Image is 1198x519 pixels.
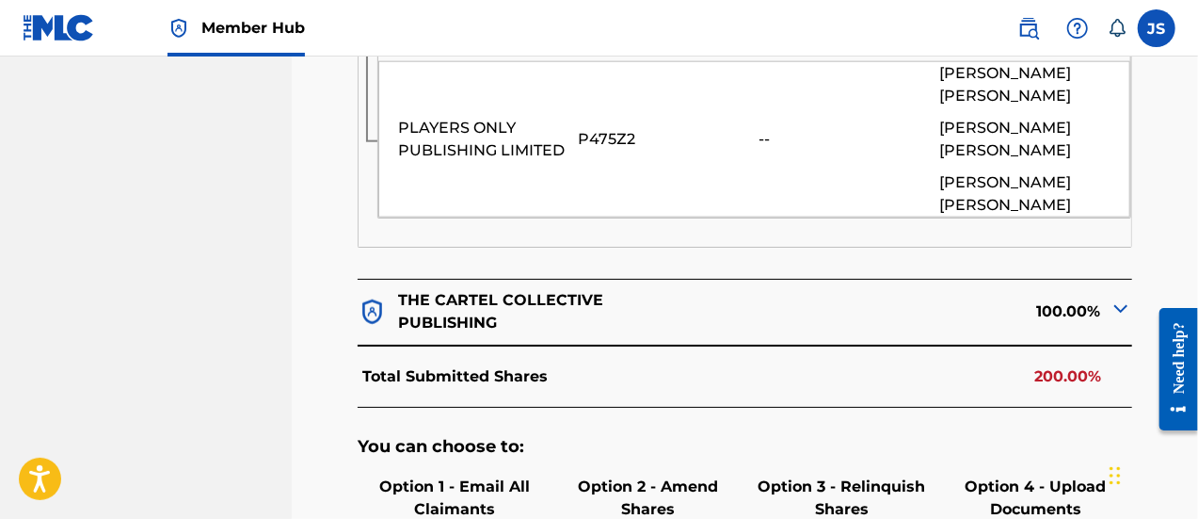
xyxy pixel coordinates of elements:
img: help [1066,17,1089,40]
p: 200.00% [1034,365,1101,388]
span: [PERSON_NAME] [PERSON_NAME] [939,171,1110,217]
div: -- [759,128,931,151]
h5: You can choose to: [358,436,1133,458]
a: Public Search [1010,9,1047,47]
img: dfb38c8551f6dcc1ac04.svg [358,298,387,327]
p: THE CARTEL COLLECTIVE PUBLISHING [398,289,693,334]
span: [PERSON_NAME] [PERSON_NAME] [939,117,1110,162]
img: Top Rightsholder [168,17,190,40]
div: Help [1059,9,1096,47]
div: User Menu [1138,9,1175,47]
p: Total Submitted Shares [362,365,548,388]
div: PLAYERS ONLY PUBLISHING LIMITED [398,117,569,162]
img: expand-cell-toggle [1110,298,1132,320]
div: Notifications [1108,19,1126,38]
iframe: Chat Widget [1104,429,1198,519]
div: 100.00% [745,289,1133,334]
iframe: Resource Center [1145,293,1198,445]
span: [PERSON_NAME] [PERSON_NAME] [939,62,1110,107]
img: MLC Logo [23,14,95,41]
div: P475Z2 [579,128,750,151]
img: search [1017,17,1040,40]
div: Drag [1110,447,1121,504]
span: Member Hub [201,17,305,39]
